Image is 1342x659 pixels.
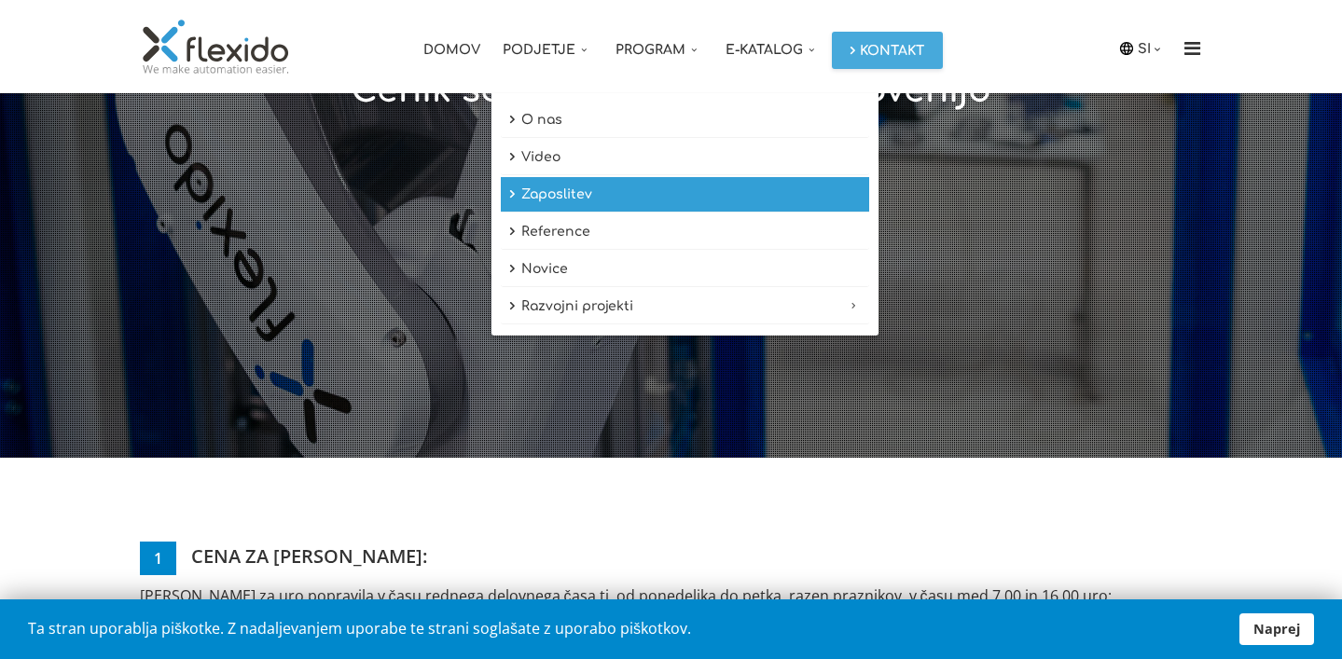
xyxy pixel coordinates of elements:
i: Menu [1178,39,1208,58]
a: Kontakt [832,32,943,69]
a: Razvojni projekti [501,289,869,324]
h5: CENA ZA [PERSON_NAME]: [140,542,1203,575]
img: Flexido, d.o.o. [140,19,293,75]
a: Reference [501,214,869,250]
p: [PERSON_NAME] za uro popravila v času rednega delovnega časa tj. od ponedeljka do petka, razen pr... [140,584,1203,607]
span: 1 [140,542,176,575]
a: O nas [501,103,869,138]
a: Zaposlitev [501,177,869,213]
a: Video [501,140,869,175]
img: icon-laguage.svg [1118,40,1135,57]
a: Naprej [1239,613,1314,645]
a: SI [1138,38,1166,59]
a: Novice [501,252,869,287]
